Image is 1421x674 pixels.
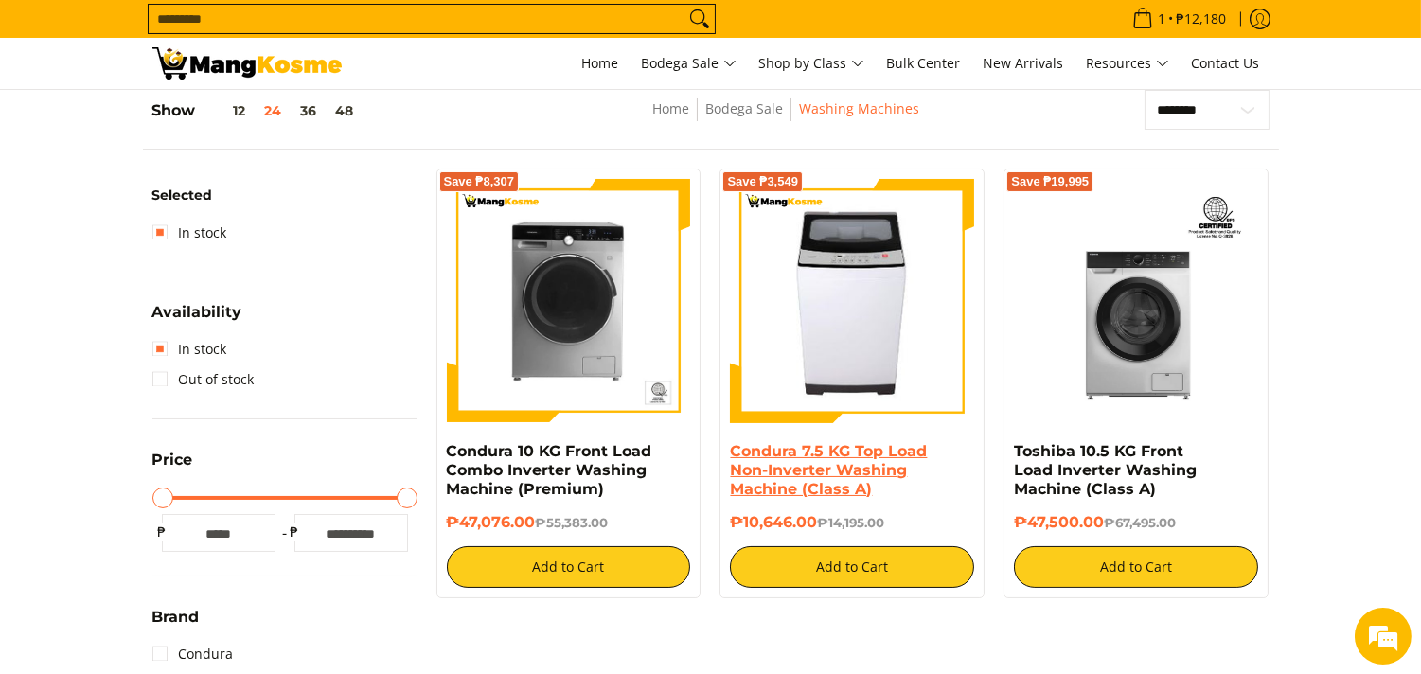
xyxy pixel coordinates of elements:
span: We're online! [110,211,261,402]
summary: Open [152,610,200,639]
img: Condura 10 KG Front Load Combo Inverter Washing Machine (Premium) [447,179,691,423]
summary: Open [152,452,193,482]
a: Condura [152,639,234,669]
span: Save ₱3,549 [727,176,798,187]
a: Toshiba 10.5 KG Front Load Inverter Washing Machine (Class A) [1014,442,1197,498]
a: Washing Machines [799,99,919,117]
a: Resources [1077,38,1179,89]
button: Add to Cart [447,546,691,588]
textarea: Type your message and hit 'Enter' [9,462,361,528]
a: In stock [152,218,227,248]
h6: ₱47,076.00 [447,513,691,532]
span: • [1127,9,1233,29]
del: ₱55,383.00 [536,515,609,530]
a: Shop by Class [750,38,874,89]
del: ₱67,495.00 [1104,515,1176,530]
button: 48 [327,103,364,118]
span: Contact Us [1192,54,1260,72]
button: Add to Cart [730,546,974,588]
button: Search [684,5,715,33]
summary: Open [152,305,242,334]
span: ₱ [152,523,171,541]
div: Minimize live chat window [311,9,356,55]
div: Chat with us now [98,106,318,131]
a: Home [573,38,629,89]
span: Bodega Sale [642,52,737,76]
a: Bulk Center [878,38,970,89]
span: New Arrivals [984,54,1064,72]
button: 12 [196,103,256,118]
nav: Main Menu [361,38,1270,89]
a: Out of stock [152,364,255,395]
a: New Arrivals [974,38,1074,89]
a: Condura 7.5 KG Top Load Non-Inverter Washing Machine (Class A) [730,442,927,498]
span: Price [152,452,193,468]
h6: Selected [152,187,417,204]
img: condura-7.5kg-topload-non-inverter-washing-machine-class-c-full-view-mang-kosme [738,179,968,423]
button: Add to Cart [1014,546,1258,588]
span: Home [582,54,619,72]
a: Bodega Sale [632,38,746,89]
nav: Breadcrumbs [520,98,1051,140]
span: Brand [152,610,200,625]
span: Availability [152,305,242,320]
h6: ₱10,646.00 [730,513,974,532]
span: ₱ [285,523,304,541]
a: Bodega Sale [705,99,783,117]
a: Home [652,99,689,117]
img: Toshiba 10.5 KG Front Load Inverter Washing Machine (Class A) [1014,179,1258,423]
del: ₱14,195.00 [817,515,884,530]
span: Save ₱19,995 [1011,176,1089,187]
h6: ₱47,500.00 [1014,513,1258,532]
span: Resources [1087,52,1169,76]
a: Condura 10 KG Front Load Combo Inverter Washing Machine (Premium) [447,442,652,498]
span: ₱12,180 [1174,12,1230,26]
button: 36 [292,103,327,118]
a: Contact Us [1182,38,1270,89]
span: Shop by Class [759,52,864,76]
img: Washing Machines l Mang Kosme: Home Appliances Warehouse Sale Partner [152,47,342,80]
h5: Show [152,101,364,120]
span: 1 [1156,12,1169,26]
span: Save ₱8,307 [444,176,515,187]
span: Bulk Center [887,54,961,72]
button: 24 [256,103,292,118]
a: In stock [152,334,227,364]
